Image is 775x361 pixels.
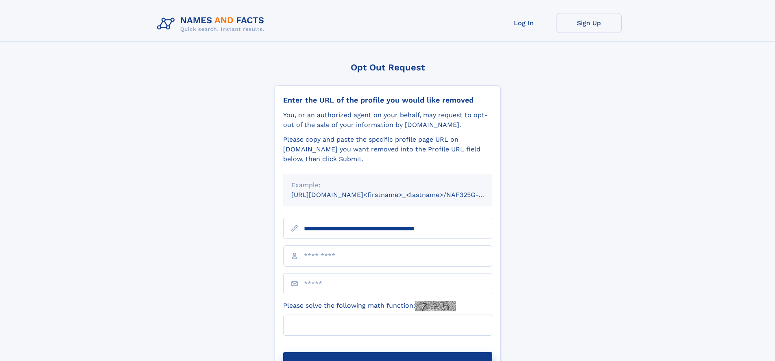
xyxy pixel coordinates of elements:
div: Example: [291,180,484,190]
div: Please copy and paste the specific profile page URL on [DOMAIN_NAME] you want removed into the Pr... [283,135,492,164]
img: Logo Names and Facts [154,13,271,35]
a: Log In [491,13,557,33]
div: You, or an authorized agent on your behalf, may request to opt-out of the sale of your informatio... [283,110,492,130]
div: Opt Out Request [275,62,501,72]
div: Enter the URL of the profile you would like removed [283,96,492,105]
a: Sign Up [557,13,622,33]
small: [URL][DOMAIN_NAME]<firstname>_<lastname>/NAF325G-xxxxxxxx [291,191,508,199]
label: Please solve the following math function: [283,301,456,311]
